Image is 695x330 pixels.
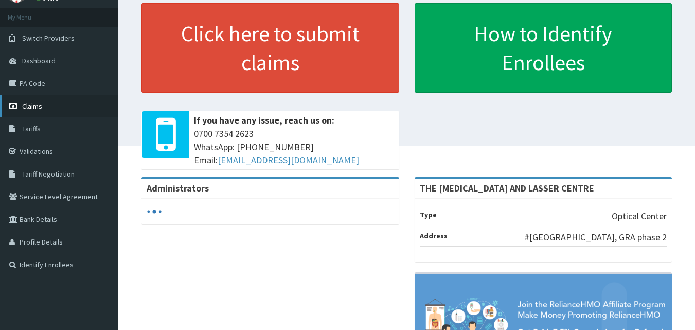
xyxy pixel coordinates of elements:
[22,56,56,65] span: Dashboard
[218,154,359,166] a: [EMAIL_ADDRESS][DOMAIN_NAME]
[420,210,437,219] b: Type
[22,33,75,43] span: Switch Providers
[415,3,672,93] a: How to Identify Enrollees
[147,182,209,194] b: Administrators
[194,127,394,167] span: 0700 7354 2623 WhatsApp: [PHONE_NUMBER] Email:
[524,231,667,244] p: #[GEOGRAPHIC_DATA], GRA phase 2
[612,210,667,223] p: Optical Center
[420,182,594,194] strong: THE [MEDICAL_DATA] AND LASSER CENTRE
[194,114,334,126] b: If you have any issue, reach us on:
[141,3,399,93] a: Click here to submit claims
[22,101,42,111] span: Claims
[22,124,41,133] span: Tariffs
[420,231,448,240] b: Address
[147,204,162,219] svg: audio-loading
[22,169,75,179] span: Tariff Negotiation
